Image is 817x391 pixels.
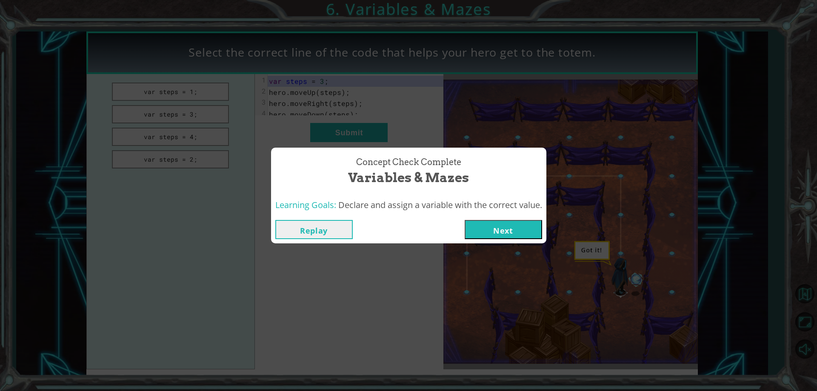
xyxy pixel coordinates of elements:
[356,156,461,168] span: Concept Check Complete
[348,168,469,187] span: Variables & Mazes
[275,220,353,239] button: Replay
[338,199,542,211] span: Declare and assign a variable with the correct value.
[275,199,336,211] span: Learning Goals:
[465,220,542,239] button: Next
